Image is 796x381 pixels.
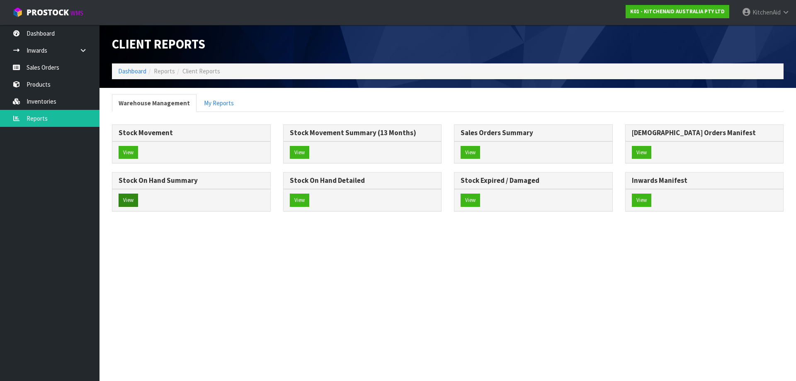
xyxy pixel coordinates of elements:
h3: Inwards Manifest [632,177,777,184]
h3: [DEMOGRAPHIC_DATA] Orders Manifest [632,129,777,137]
span: Client Reports [112,36,205,52]
span: Reports [154,67,175,75]
h3: Stock On Hand Summary [119,177,264,184]
h3: Stock Movement Summary (13 Months) [290,129,435,137]
small: WMS [70,9,83,17]
button: View [119,146,138,159]
a: Dashboard [118,67,146,75]
h3: Stock Expired / Damaged [461,177,606,184]
button: View [461,146,480,159]
a: Warehouse Management [112,94,197,112]
span: ProStock [27,7,69,18]
button: View [461,194,480,207]
button: View [632,194,651,207]
strong: K01 - KITCHENAID AUSTRALIA PTY LTD [630,8,725,15]
img: cube-alt.png [12,7,23,17]
h3: Sales Orders Summary [461,129,606,137]
a: My Reports [197,94,240,112]
button: View [290,146,309,159]
button: View [119,194,138,207]
h3: Stock On Hand Detailed [290,177,435,184]
button: View [290,194,309,207]
span: Client Reports [182,67,220,75]
span: KitchenAid [752,8,781,16]
button: View [632,146,651,159]
h3: Stock Movement [119,129,264,137]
